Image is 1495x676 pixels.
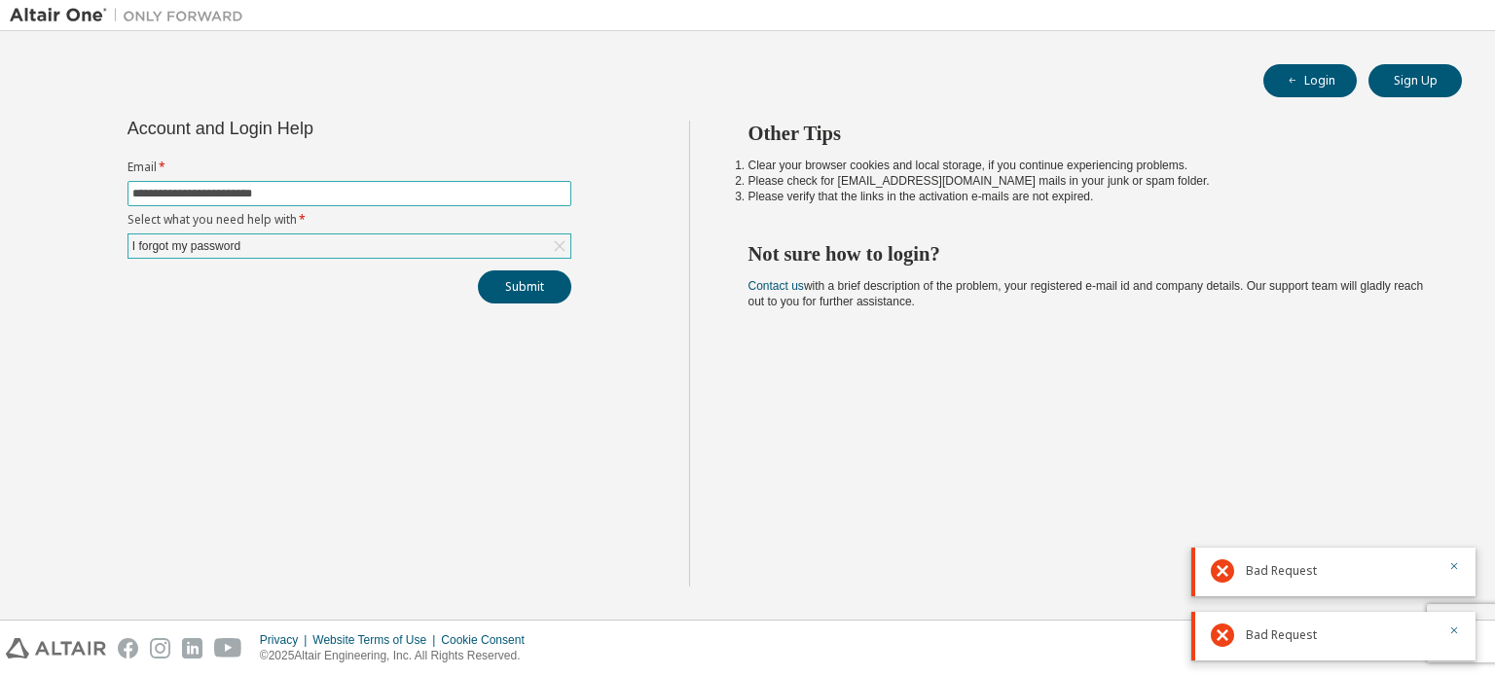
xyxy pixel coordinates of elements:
img: linkedin.svg [182,638,202,658]
label: Select what you need help with [128,212,571,228]
img: youtube.svg [214,638,242,658]
label: Email [128,160,571,175]
div: I forgot my password [129,235,243,257]
li: Clear your browser cookies and local storage, if you continue experiencing problems. [748,158,1428,173]
li: Please verify that the links in the activation e-mails are not expired. [748,189,1428,204]
span: Bad Request [1246,563,1317,579]
div: I forgot my password [128,234,570,258]
span: Bad Request [1246,627,1317,643]
h2: Other Tips [748,121,1428,146]
img: altair_logo.svg [6,638,106,658]
button: Submit [478,270,571,303]
img: facebook.svg [118,638,138,658]
img: Altair One [10,6,253,25]
img: instagram.svg [150,638,170,658]
span: with a brief description of the problem, your registered e-mail id and company details. Our suppo... [748,279,1424,308]
div: Website Terms of Use [312,632,441,648]
li: Please check for [EMAIL_ADDRESS][DOMAIN_NAME] mails in your junk or spam folder. [748,173,1428,189]
p: © 2025 Altair Engineering, Inc. All Rights Reserved. [260,648,536,664]
button: Login [1263,64,1357,97]
div: Account and Login Help [128,121,483,136]
h2: Not sure how to login? [748,241,1428,267]
button: Sign Up [1368,64,1462,97]
div: Cookie Consent [441,632,535,648]
div: Privacy [260,632,312,648]
a: Contact us [748,279,804,293]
